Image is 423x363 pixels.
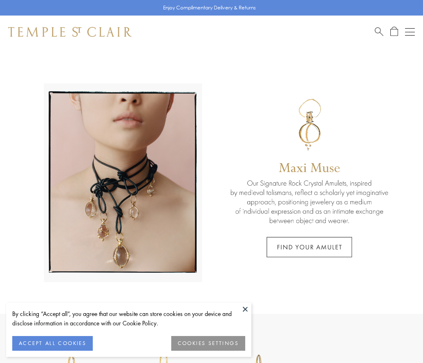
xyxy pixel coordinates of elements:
a: Open Shopping Bag [390,27,398,37]
p: Enjoy Complimentary Delivery & Returns [163,4,256,12]
div: By clicking “Accept all”, you agree that our website can store cookies on your device and disclos... [12,309,245,328]
button: Open navigation [405,27,415,37]
a: Search [375,27,383,37]
button: COOKIES SETTINGS [171,336,245,351]
button: ACCEPT ALL COOKIES [12,336,93,351]
img: Temple St. Clair [8,27,132,37]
